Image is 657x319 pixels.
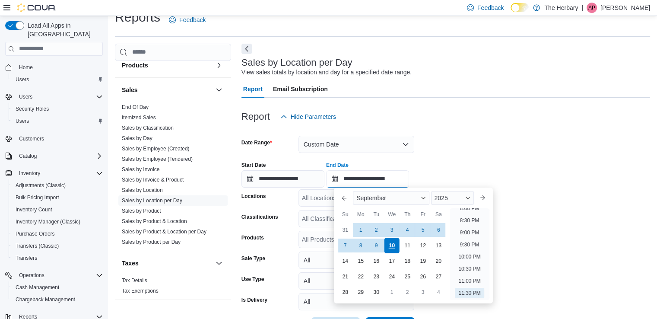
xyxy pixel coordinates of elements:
[12,180,69,191] a: Adjustments (Classic)
[400,285,414,299] div: day-2
[581,3,583,13] p: |
[16,242,59,249] span: Transfers (Classic)
[122,208,161,214] a: Sales by Product
[16,218,80,225] span: Inventory Manager (Classic)
[416,285,430,299] div: day-3
[9,281,106,293] button: Cash Management
[431,191,474,205] div: Button. Open the year selector. 2025 is currently selected.
[12,204,56,215] a: Inventory Count
[9,179,106,191] button: Adjustments (Classic)
[2,269,106,281] button: Operations
[19,170,40,177] span: Inventory
[122,187,163,193] a: Sales by Location
[19,272,44,279] span: Operations
[241,234,264,241] label: Products
[122,156,193,162] a: Sales by Employee (Tendered)
[122,207,161,214] span: Sales by Product
[12,294,79,305] a: Chargeback Management
[450,208,489,300] ul: Time
[241,112,270,122] h3: Report
[241,297,267,303] label: Is Delivery
[19,93,32,100] span: Users
[416,207,430,221] div: Fr
[12,104,52,114] a: Security Roles
[16,134,48,144] a: Customers
[122,259,212,268] button: Taxes
[298,252,414,269] button: All
[9,103,106,115] button: Security Roles
[214,60,224,70] button: Products
[432,270,445,284] div: day-27
[12,253,41,263] a: Transfers
[241,193,266,200] label: Locations
[12,217,103,227] span: Inventory Manager (Classic)
[122,288,159,294] a: Tax Exemptions
[16,92,103,102] span: Users
[400,270,414,284] div: day-25
[122,218,187,224] a: Sales by Product & Location
[12,294,103,305] span: Chargeback Management
[122,104,149,111] span: End Of Day
[241,57,352,68] h3: Sales by Location per Day
[214,258,224,268] button: Taxes
[19,64,33,71] span: Home
[353,191,429,205] div: Button. Open the month selector. September is currently selected.
[338,285,352,299] div: day-28
[432,254,445,268] div: day-20
[511,12,511,13] span: Dark Mode
[476,191,489,205] button: Next month
[354,285,368,299] div: day-29
[12,241,103,251] span: Transfers (Classic)
[457,227,483,238] li: 9:00 PM
[354,270,368,284] div: day-22
[9,73,106,86] button: Users
[12,253,103,263] span: Transfers
[369,223,383,237] div: day-2
[122,104,149,110] a: End Of Day
[241,276,264,283] label: Use Type
[338,254,352,268] div: day-14
[16,230,55,237] span: Purchase Orders
[115,275,231,300] div: Taxes
[24,21,103,38] span: Load All Apps in [GEOGRAPHIC_DATA]
[9,252,106,264] button: Transfers
[12,74,103,85] span: Users
[400,207,414,221] div: Th
[385,223,399,237] div: day-3
[2,91,106,103] button: Users
[338,239,352,252] div: day-7
[241,214,278,220] label: Classifications
[214,85,224,95] button: Sales
[16,270,103,281] span: Operations
[241,170,324,188] input: Press the down key to open a popover containing a calendar.
[122,124,174,131] span: Sales by Classification
[115,102,231,251] div: Sales
[9,228,106,240] button: Purchase Orders
[16,270,48,281] button: Operations
[9,191,106,204] button: Bulk Pricing Import
[19,135,44,142] span: Customers
[338,270,352,284] div: day-21
[12,241,62,251] a: Transfers (Classic)
[122,166,159,173] span: Sales by Invoice
[385,207,399,221] div: We
[338,223,352,237] div: day-31
[9,204,106,216] button: Inventory Count
[9,240,106,252] button: Transfers (Classic)
[354,207,368,221] div: Mo
[369,207,383,221] div: Tu
[122,229,206,235] a: Sales by Product & Location per Day
[9,293,106,306] button: Chargeback Management
[12,116,32,126] a: Users
[455,276,484,286] li: 11:00 PM
[2,61,106,73] button: Home
[16,105,49,112] span: Security Roles
[16,194,59,201] span: Bulk Pricing Import
[369,254,383,268] div: day-16
[457,203,483,214] li: 8:00 PM
[122,86,212,94] button: Sales
[369,270,383,284] div: day-23
[241,44,252,54] button: Next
